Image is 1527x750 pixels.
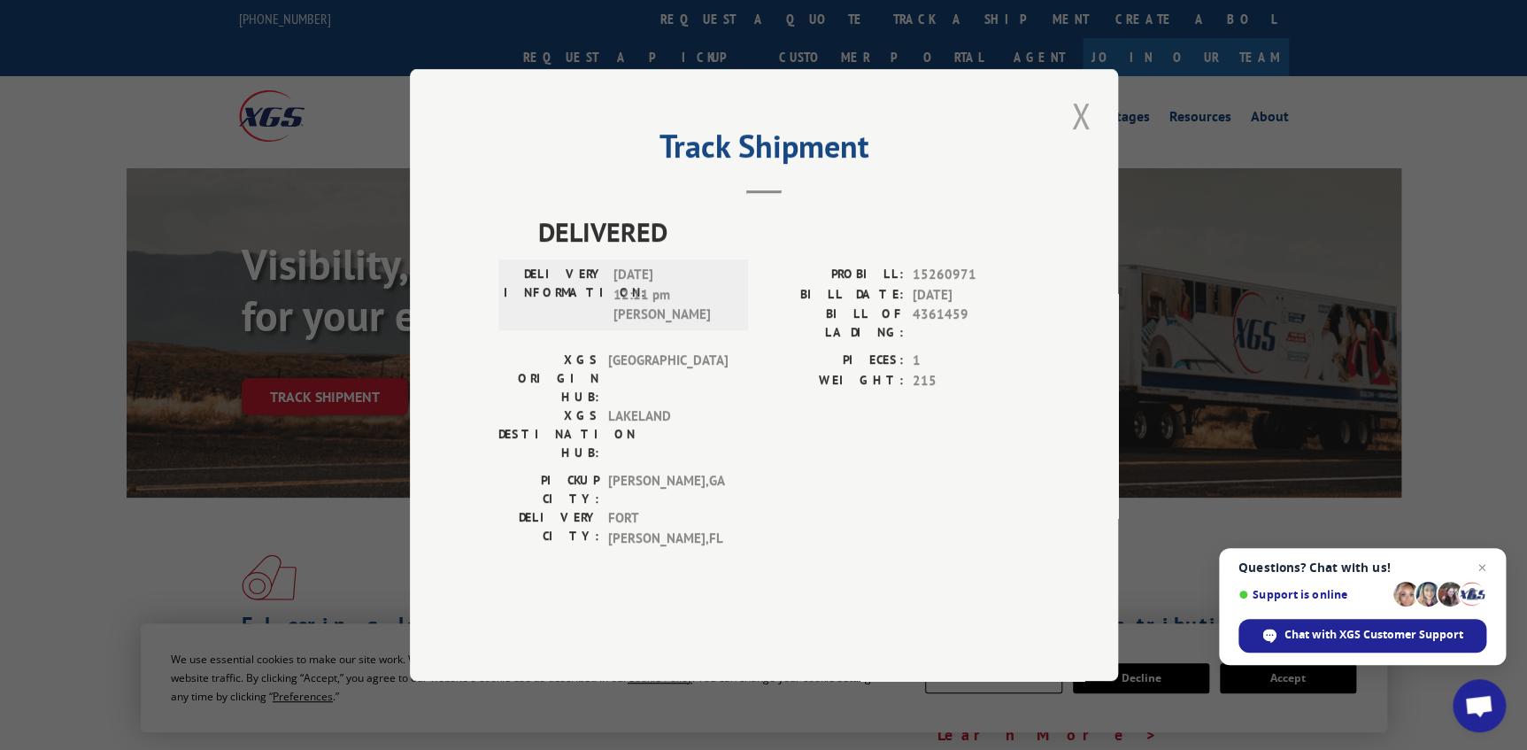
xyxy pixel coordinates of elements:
label: PROBILL: [764,265,904,285]
span: [DATE] [913,285,1030,305]
span: Chat with XGS Customer Support [1284,627,1463,643]
label: PIECES: [764,351,904,371]
button: Close modal [1066,91,1096,140]
label: XGS DESTINATION HUB: [498,406,598,462]
span: Support is online [1238,588,1387,601]
label: BILL DATE: [764,285,904,305]
h2: Track Shipment [498,134,1030,167]
span: [DATE] 12:11 pm [PERSON_NAME] [613,265,732,325]
span: FORT [PERSON_NAME] , FL [607,508,727,548]
label: WEIGHT: [764,371,904,391]
span: Questions? Chat with us! [1238,561,1486,575]
label: DELIVERY CITY: [498,508,598,548]
span: 4361459 [913,305,1030,342]
label: XGS ORIGIN HUB: [498,351,598,406]
label: PICKUP CITY: [498,471,598,508]
span: [GEOGRAPHIC_DATA] [607,351,727,406]
a: Open chat [1453,679,1506,732]
span: Chat with XGS Customer Support [1238,619,1486,653]
span: [PERSON_NAME] , GA [607,471,727,508]
span: 1 [913,351,1030,371]
span: 15260971 [913,265,1030,285]
span: LAKELAND [607,406,727,462]
label: DELIVERY INFORMATION: [504,265,604,325]
span: DELIVERED [538,212,1030,251]
span: 215 [913,371,1030,391]
label: BILL OF LADING: [764,305,904,342]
